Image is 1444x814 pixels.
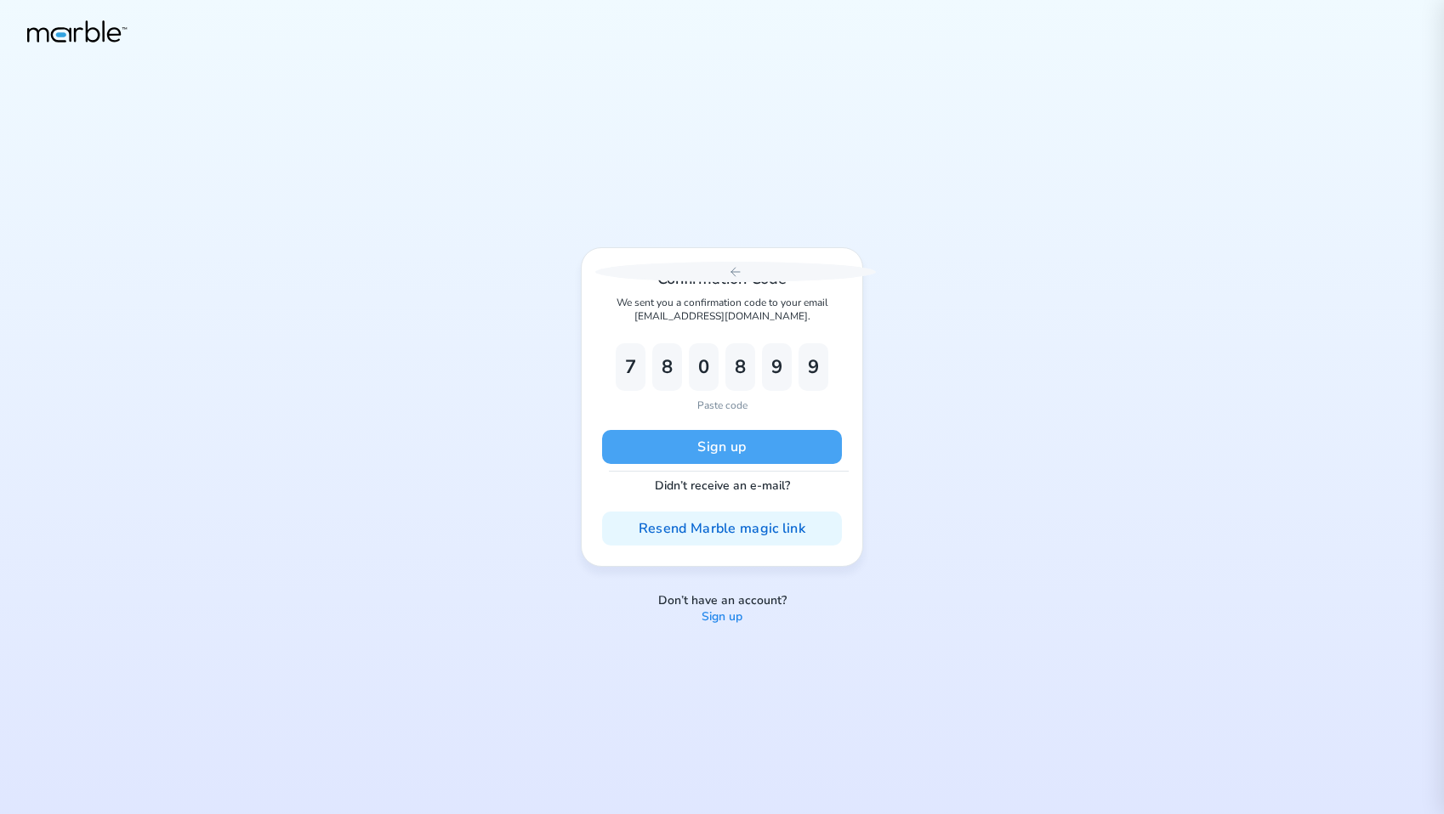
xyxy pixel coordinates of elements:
h2: Confirmation Code [602,269,842,289]
p: Didn’t receive an e-mail? [602,478,842,495]
p: We sent you a confirmation code to your email [EMAIL_ADDRESS][DOMAIN_NAME]. [602,296,842,323]
p: Paste code [697,398,748,413]
p: Don’t have an account? [658,593,787,609]
a: Sign up [702,609,742,625]
button: Resend Marble magic link [602,512,842,545]
button: Sign up [602,430,842,464]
